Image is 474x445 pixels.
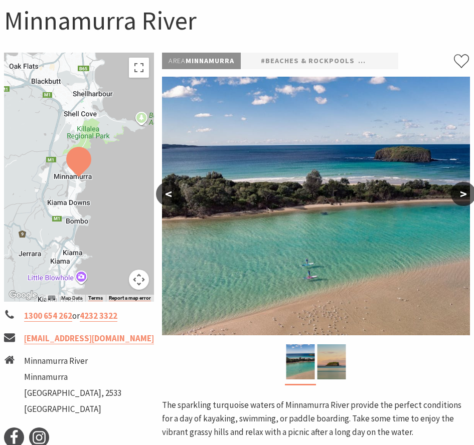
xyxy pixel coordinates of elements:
img: SUP Minnamurra River [162,77,470,335]
a: [EMAIL_ADDRESS][DOMAIN_NAME] [24,333,154,344]
li: Minnamurra River [24,354,121,368]
button: Map Data [61,295,82,302]
li: Minnamurra [24,370,121,384]
a: Terms (opens in new tab) [88,295,103,301]
li: [GEOGRAPHIC_DATA], 2533 [24,386,121,400]
a: 1300 654 262 [24,310,72,322]
a: #Beaches & Rockpools [261,55,355,67]
h1: Minnamurra River [4,4,470,38]
p: Minnamurra [162,53,241,70]
img: SUP Minnamurra River [286,344,314,379]
a: 4232 3322 [80,310,117,322]
p: The sparkling turquoise waters of Minnamurra River provide the perfect conditions for a day of ka... [162,398,470,439]
img: Minnamurra River [317,344,346,379]
li: or [4,309,154,323]
span: Area [169,56,186,65]
a: Open this area in Google Maps (opens a new window) [7,289,40,302]
a: Report a map error [109,295,151,301]
button: < [156,182,181,206]
img: Google [7,289,40,302]
button: Map camera controls [129,270,149,290]
button: Toggle fullscreen view [129,58,149,78]
li: [GEOGRAPHIC_DATA] [24,402,121,416]
button: Keyboard shortcuts [48,295,55,302]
